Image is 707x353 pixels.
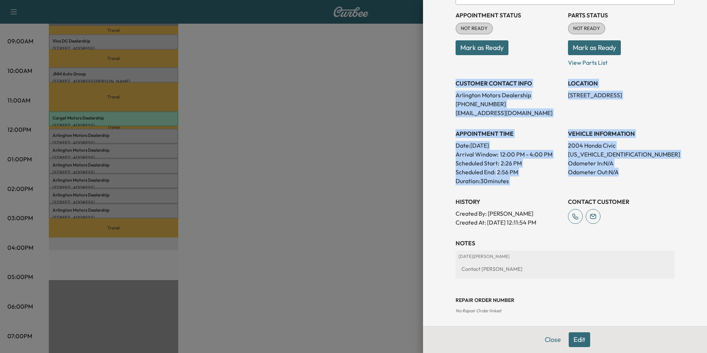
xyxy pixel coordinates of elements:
p: [EMAIL_ADDRESS][DOMAIN_NAME] [456,108,562,117]
button: Mark as Ready [456,40,508,55]
p: [DATE] | [PERSON_NAME] [459,253,672,259]
h3: CUSTOMER CONTACT INFO [456,79,562,88]
p: Duration: 30 minutes [456,176,562,185]
p: Created At : [DATE] 12:11:54 PM [456,218,562,227]
p: [US_VEHICLE_IDENTIFICATION_NUMBER] [568,150,674,159]
button: Edit [569,332,590,347]
p: Date: [DATE] [456,141,562,150]
p: Created By : [PERSON_NAME] [456,209,562,218]
h3: APPOINTMENT TIME [456,129,562,138]
h3: History [456,197,562,206]
p: 2:56 PM [497,168,518,176]
h3: Parts Status [568,11,674,20]
p: Odometer Out: N/A [568,168,674,176]
p: View Parts List [568,55,674,67]
p: Scheduled End: [456,168,495,176]
p: [PHONE_NUMBER] [456,100,562,108]
p: Scheduled Start: [456,159,499,168]
h3: Repair Order number [456,296,674,304]
p: Arrival Window: [456,150,562,159]
h3: CONTACT CUSTOMER [568,197,674,206]
p: Arlington Motors Dealership [456,91,562,100]
button: Close [540,332,566,347]
h3: NOTES [456,239,674,248]
span: No Repair Order linked [456,308,501,313]
h3: LOCATION [568,79,674,88]
span: 12:00 PM - 4:00 PM [500,150,552,159]
span: NOT READY [456,25,492,32]
div: Contact [PERSON_NAME] [459,262,672,276]
p: 2004 Honda Civic [568,141,674,150]
p: Odometer In: N/A [568,159,674,168]
p: [STREET_ADDRESS] [568,91,674,100]
button: Mark as Ready [568,40,621,55]
h3: Appointment Status [456,11,562,20]
p: 2:26 PM [501,159,522,168]
span: NOT READY [569,25,605,32]
h3: VEHICLE INFORMATION [568,129,674,138]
